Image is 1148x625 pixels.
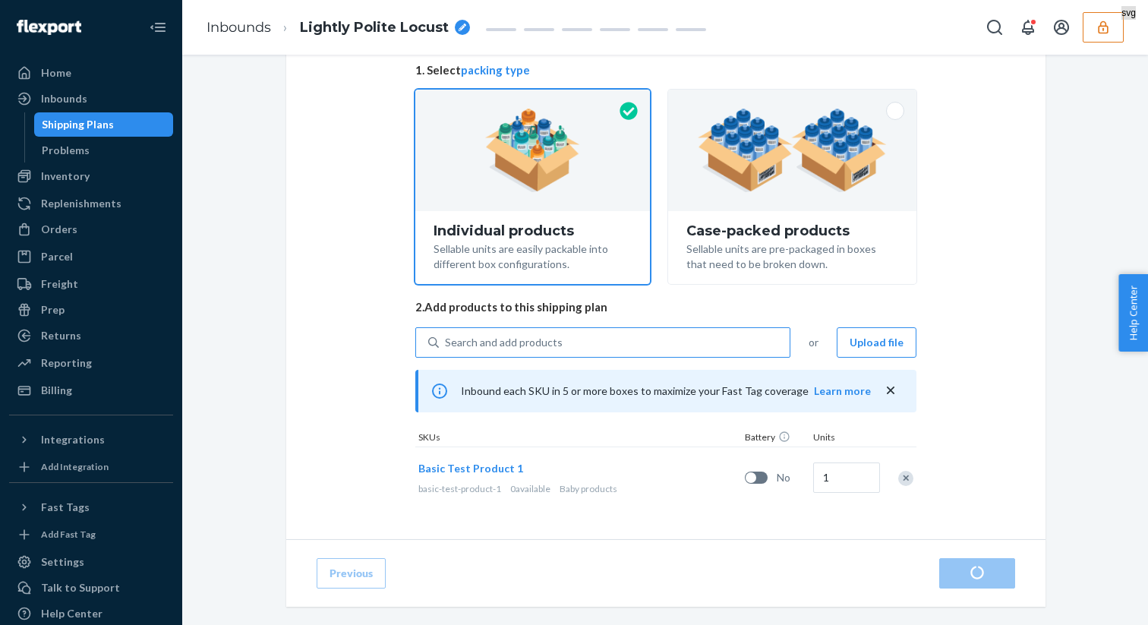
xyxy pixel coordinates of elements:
[9,324,173,348] a: Returns
[41,554,84,570] div: Settings
[9,458,173,476] a: Add Integration
[41,500,90,515] div: Fast Tags
[9,61,173,85] a: Home
[41,196,121,211] div: Replenishments
[9,245,173,269] a: Parcel
[415,62,916,78] span: 1. Select
[207,19,271,36] a: Inbounds
[41,328,81,343] div: Returns
[41,528,96,541] div: Add Fast Tag
[415,431,742,447] div: SKUs
[41,276,78,292] div: Freight
[814,384,871,399] button: Learn more
[9,87,173,111] a: Inbounds
[41,65,71,80] div: Home
[9,428,173,452] button: Integrations
[41,383,72,398] div: Billing
[979,12,1010,43] button: Open Search Box
[41,606,102,621] div: Help Center
[34,112,174,137] a: Shipping Plans
[434,223,632,238] div: Individual products
[17,20,81,35] img: Flexport logo
[9,164,173,188] a: Inventory
[415,370,916,412] div: Inbound each SKU in 5 or more boxes to maximize your Fast Tag coverage
[9,351,173,375] a: Reporting
[9,272,173,296] a: Freight
[445,335,563,350] div: Search and add products
[42,117,114,132] div: Shipping Plans
[1046,12,1077,43] button: Open account menu
[9,576,173,600] a: Talk to Support
[41,222,77,237] div: Orders
[510,483,550,494] span: 0 available
[41,460,109,473] div: Add Integration
[698,109,887,192] img: case-pack.59cecea509d18c883b923b81aeac6d0b.png
[34,138,174,163] a: Problems
[434,238,632,272] div: Sellable units are easily packable into different box configurations.
[418,482,739,495] div: Baby products
[1013,12,1043,43] button: Open notifications
[41,302,65,317] div: Prep
[41,580,120,595] div: Talk to Support
[461,62,530,78] button: packing type
[809,335,818,350] span: or
[686,223,898,238] div: Case-packed products
[41,432,105,447] div: Integrations
[418,483,501,494] span: basic-test-product-1
[41,249,73,264] div: Parcel
[898,471,913,486] div: Remove Item
[883,383,898,399] button: close
[9,378,173,402] a: Billing
[9,191,173,216] a: Replenishments
[837,327,916,358] button: Upload file
[9,526,173,544] a: Add Fast Tag
[9,550,173,574] a: Settings
[300,18,449,38] span: Lightly Polite Locust
[41,355,92,371] div: Reporting
[418,462,523,475] span: Basic Test Product 1
[485,109,580,192] img: individual-pack.facf35554cb0f1810c75b2bd6df2d64e.png
[777,470,807,485] span: No
[813,462,880,493] input: Quantity
[9,217,173,241] a: Orders
[9,298,173,322] a: Prep
[1118,274,1148,352] button: Help Center
[742,431,810,447] div: Battery
[9,495,173,519] button: Fast Tags
[42,143,90,158] div: Problems
[686,238,898,272] div: Sellable units are pre-packaged in boxes that need to be broken down.
[41,169,90,184] div: Inventory
[317,558,386,589] button: Previous
[418,461,523,476] button: Basic Test Product 1
[194,5,482,50] ol: breadcrumbs
[810,431,878,447] div: Units
[415,299,916,315] span: 2. Add products to this shipping plan
[143,12,173,43] button: Close Navigation
[41,91,87,106] div: Inbounds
